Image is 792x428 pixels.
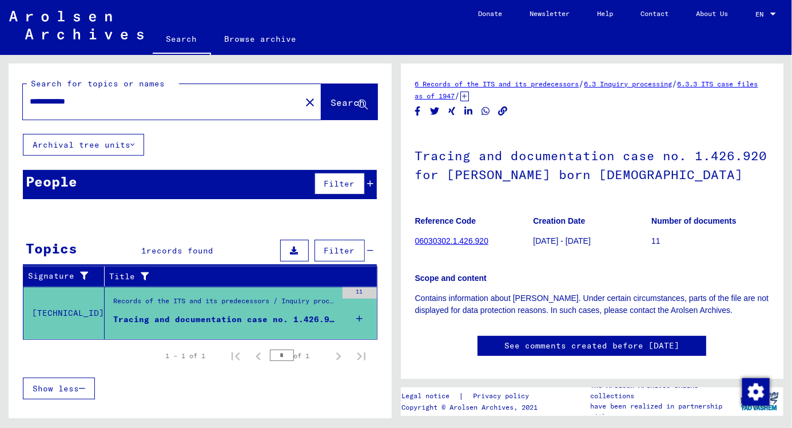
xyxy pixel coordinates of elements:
p: 11 [651,235,769,247]
div: | [401,390,543,402]
button: Clear [299,90,321,113]
img: Arolsen_neg.svg [9,11,144,39]
button: Next page [327,344,350,367]
img: yv_logo.png [738,387,781,415]
button: Share on WhatsApp [480,104,492,118]
span: 1 [141,245,146,256]
mat-label: Search for topics or names [31,78,165,89]
div: 1 – 1 of 1 [166,351,206,361]
a: Search [153,25,211,55]
a: 6.3 Inquiry processing [584,80,672,88]
h1: Tracing and documentation case no. 1.426.920 for [PERSON_NAME] born [DEMOGRAPHIC_DATA] [415,129,770,199]
b: Number of documents [651,216,737,225]
button: Last page [350,344,373,367]
div: of 1 [270,350,327,361]
p: Copyright © Arolsen Archives, 2021 [401,402,543,413]
span: Filter [324,245,355,256]
span: records found [146,245,213,256]
td: [TECHNICAL_ID] [23,287,105,339]
span: / [455,90,460,101]
button: Copy link [497,104,509,118]
b: Scope and content [415,274,487,283]
img: Change consent [742,378,770,406]
b: Reference Code [415,216,476,225]
p: Contains information about [PERSON_NAME]. Under certain circumstances, parts of the file are not ... [415,292,770,316]
b: Creation Date [533,216,585,225]
button: Share on Xing [446,104,458,118]
button: Filter [315,240,365,261]
div: Signature [28,270,95,282]
span: / [672,78,678,89]
div: Topics [26,238,77,259]
p: [DATE] - [DATE] [533,235,651,247]
a: 06030302.1.426.920 [415,236,488,245]
span: Search [331,97,365,108]
span: Filter [324,179,355,189]
button: First page [224,344,247,367]
p: have been realized in partnership with [590,401,735,422]
a: See comments created before [DATE] [504,340,679,352]
span: EN [755,10,768,18]
div: Title [109,271,355,283]
button: Archival tree units [23,134,144,156]
mat-icon: close [303,96,317,109]
a: Browse archive [211,25,311,53]
button: Share on LinkedIn [463,104,475,118]
button: Previous page [247,344,270,367]
div: Records of the ITS and its predecessors / Inquiry processing / ITS case files as of 1947 / Reposi... [113,296,337,312]
a: 6 Records of the ITS and its predecessors [415,80,579,88]
div: Tracing and documentation case no. 1.426.920 for [PERSON_NAME] born [DEMOGRAPHIC_DATA] [113,314,337,326]
div: People [26,171,77,192]
div: 11 [343,287,377,299]
button: Share on Twitter [429,104,441,118]
span: / [579,78,584,89]
button: Filter [315,173,365,195]
a: Privacy policy [464,390,543,402]
a: Legal notice [401,390,459,402]
button: Search [321,84,377,120]
div: Title [109,267,366,286]
p: The Arolsen Archives online collections [590,381,735,401]
div: Signature [28,267,107,286]
button: Show less [23,378,95,399]
button: Share on Facebook [412,104,424,118]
